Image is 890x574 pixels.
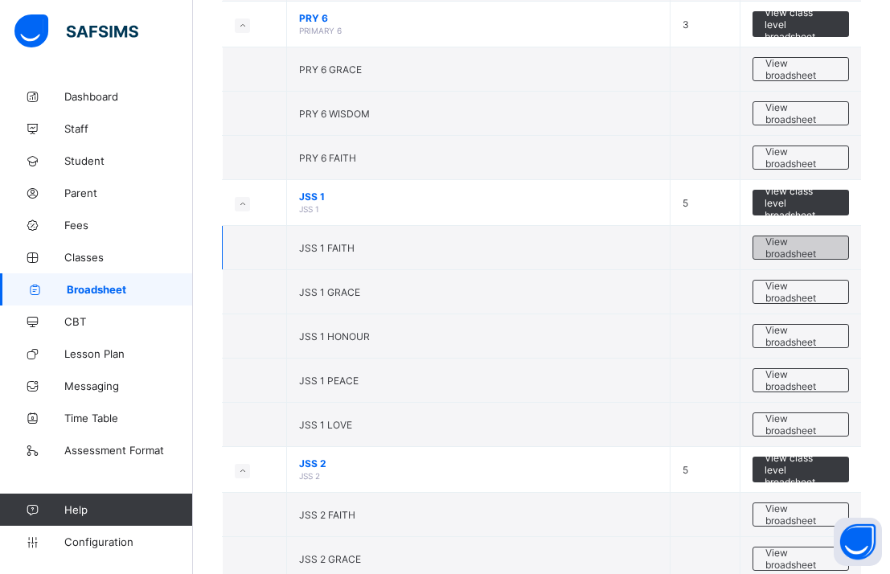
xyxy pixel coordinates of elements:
[753,368,849,380] a: View broadsheet
[753,57,849,69] a: View broadsheet
[753,547,849,559] a: View broadsheet
[765,146,836,170] span: View broadsheet
[765,412,836,437] span: View broadsheet
[299,26,342,35] span: PRIMARY 6
[834,518,882,566] button: Open asap
[753,11,849,23] a: View class level broadsheet
[765,547,836,571] span: View broadsheet
[64,347,193,360] span: Lesson Plan
[64,90,193,103] span: Dashboard
[765,452,837,488] span: View class level broadsheet
[765,6,837,43] span: View class level broadsheet
[299,419,352,431] span: JSS 1 LOVE
[765,236,836,260] span: View broadsheet
[64,412,193,424] span: Time Table
[753,101,849,113] a: View broadsheet
[64,503,192,516] span: Help
[14,14,138,48] img: safsims
[299,553,361,565] span: JSS 2 GRACE
[683,18,689,31] span: 3
[64,251,193,264] span: Classes
[753,457,849,469] a: View class level broadsheet
[299,375,359,387] span: JSS 1 PEACE
[67,283,193,296] span: Broadsheet
[64,154,193,167] span: Student
[753,146,849,158] a: View broadsheet
[64,122,193,135] span: Staff
[64,535,192,548] span: Configuration
[299,191,658,203] span: JSS 1
[299,108,370,120] span: PRY 6 WISDOM
[64,379,193,392] span: Messaging
[299,509,355,521] span: JSS 2 FAITH
[299,152,356,164] span: PRY 6 FAITH
[299,471,320,481] span: JSS 2
[753,236,849,248] a: View broadsheet
[299,286,360,298] span: JSS 1 GRACE
[64,219,193,232] span: Fees
[765,368,836,392] span: View broadsheet
[299,457,658,469] span: JSS 2
[765,185,837,221] span: View class level broadsheet
[299,330,370,342] span: JSS 1 HONOUR
[683,197,688,209] span: 5
[765,324,836,348] span: View broadsheet
[753,190,849,202] a: View class level broadsheet
[753,502,849,515] a: View broadsheet
[753,324,849,336] a: View broadsheet
[683,464,688,476] span: 5
[753,280,849,292] a: View broadsheet
[765,502,836,527] span: View broadsheet
[64,315,193,328] span: CBT
[64,187,193,199] span: Parent
[765,101,836,125] span: View broadsheet
[299,64,362,76] span: PRY 6 GRACE
[765,280,836,304] span: View broadsheet
[64,444,193,457] span: Assessment Format
[299,204,319,214] span: JSS 1
[299,242,355,254] span: JSS 1 FAITH
[753,412,849,424] a: View broadsheet
[765,57,836,81] span: View broadsheet
[299,12,658,24] span: PRY 6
